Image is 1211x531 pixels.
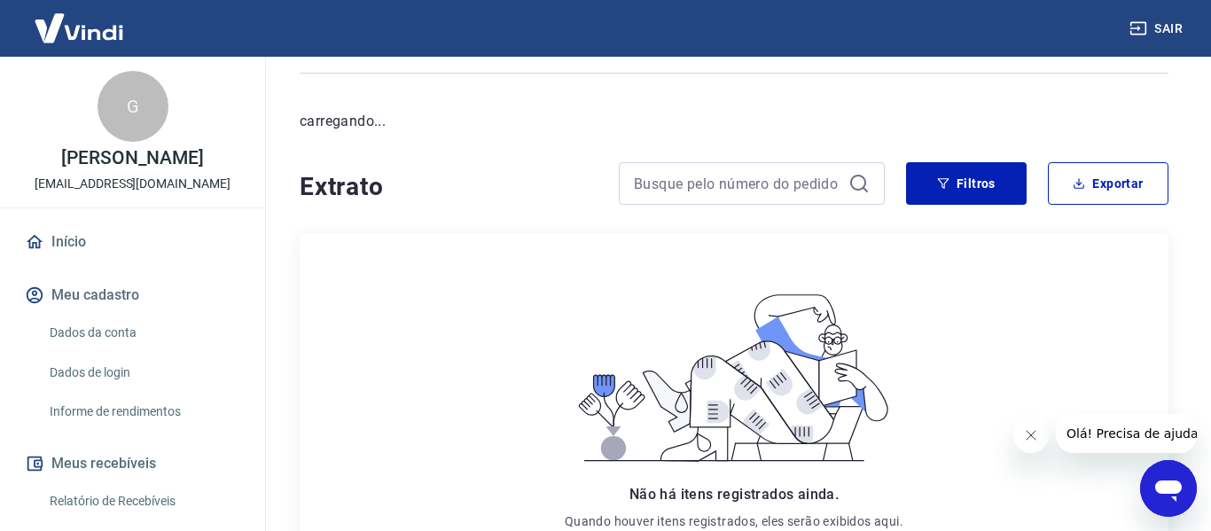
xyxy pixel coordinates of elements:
iframe: Fechar mensagem [1013,418,1049,453]
div: G [98,71,168,142]
button: Meus recebíveis [21,444,244,483]
input: Busque pelo número do pedido [634,170,841,197]
a: Dados de login [43,355,244,391]
button: Sair [1126,12,1190,45]
a: Informe de rendimentos [43,394,244,430]
button: Exportar [1048,162,1168,205]
iframe: Botão para abrir a janela de mensagens [1140,460,1197,517]
img: Vindi [21,1,137,55]
span: Olá! Precisa de ajuda? [11,12,149,27]
a: Início [21,223,244,262]
button: Filtros [906,162,1027,205]
p: Quando houver itens registrados, eles serão exibidos aqui. [565,512,903,530]
p: [EMAIL_ADDRESS][DOMAIN_NAME] [35,175,230,193]
a: Dados da conta [43,315,244,351]
button: Meu cadastro [21,276,244,315]
h4: Extrato [300,169,598,205]
iframe: Mensagem da empresa [1056,414,1197,453]
a: Relatório de Recebíveis [43,483,244,519]
p: carregando... [300,111,1168,132]
p: [PERSON_NAME] [61,149,203,168]
span: Não há itens registrados ainda. [629,486,839,503]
